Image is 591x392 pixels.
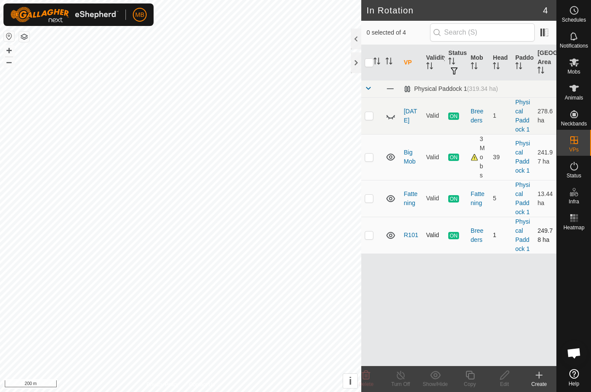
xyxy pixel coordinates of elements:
input: Search (S) [430,23,535,42]
p-sorticon: Activate to sort [493,64,500,71]
span: VPs [569,147,578,152]
th: Paddock [512,45,534,80]
a: Contact Us [189,381,215,389]
button: Map Layers [19,32,29,42]
div: Open chat [561,340,587,366]
span: ON [448,154,459,161]
td: 278.6 ha [534,97,556,134]
span: Status [566,173,581,178]
a: Help [557,366,591,390]
span: 4 [543,4,548,17]
img: Gallagher Logo [10,7,119,22]
a: Physical Paddock 1 [515,99,530,133]
th: [GEOGRAPHIC_DATA] Area [534,45,556,80]
span: ON [448,232,459,239]
div: Create [522,380,556,388]
span: MB [135,10,145,19]
div: Show/Hide [418,380,453,388]
button: i [343,374,357,388]
td: 241.97 ha [534,134,556,180]
button: – [4,57,14,67]
div: Copy [453,380,487,388]
th: Mob [467,45,490,80]
p-sorticon: Activate to sort [471,64,478,71]
td: Valid [423,180,445,217]
div: Breeders [471,107,486,125]
td: 249.78 ha [534,217,556,254]
span: Notifications [560,43,588,48]
th: Validity [423,45,445,80]
span: ON [448,195,459,202]
button: Reset Map [4,31,14,42]
div: Physical Paddock 1 [404,85,498,93]
p-sorticon: Activate to sort [385,59,392,66]
a: Physical Paddock 1 [515,181,530,215]
td: Valid [423,97,445,134]
p-sorticon: Activate to sort [373,59,380,66]
a: Privacy Policy [147,381,179,389]
button: + [4,45,14,56]
div: 3 Mobs [471,135,486,180]
span: Help [569,381,579,386]
th: Status [445,45,467,80]
span: 0 selected of 4 [366,28,430,37]
h2: In Rotation [366,5,543,16]
div: Edit [487,380,522,388]
p-sorticon: Activate to sort [515,64,522,71]
p-sorticon: Activate to sort [426,64,433,71]
span: i [349,375,352,387]
p-sorticon: Activate to sort [448,59,455,66]
a: Physical Paddock 1 [515,218,530,252]
td: 39 [489,134,512,180]
a: R101 [404,231,418,238]
p-sorticon: Activate to sort [537,68,544,75]
span: Animals [565,95,583,100]
span: Mobs [568,69,580,74]
span: Schedules [562,17,586,22]
div: Turn Off [383,380,418,388]
td: Valid [423,217,445,254]
div: Fattening [471,190,486,208]
td: 1 [489,217,512,254]
td: Valid [423,134,445,180]
span: ON [448,112,459,120]
th: Head [489,45,512,80]
span: Heatmap [563,225,585,230]
a: Fattening [404,190,418,206]
span: Infra [569,199,579,204]
th: VP [400,45,423,80]
td: 13.44 ha [534,180,556,217]
span: Neckbands [561,121,587,126]
a: Big Mob [404,149,415,165]
a: Physical Paddock 1 [515,140,530,174]
td: 1 [489,97,512,134]
td: 5 [489,180,512,217]
a: [DATE] [404,108,417,124]
span: Delete [359,381,374,387]
div: Breeders [471,226,486,244]
span: (319.34 ha) [467,85,498,92]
